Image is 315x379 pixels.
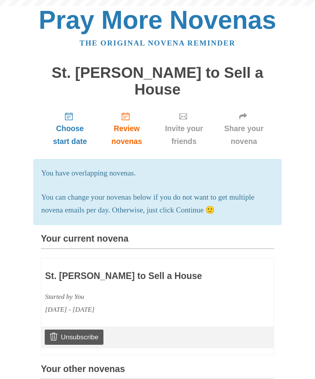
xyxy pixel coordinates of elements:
[45,290,225,303] div: Started by You
[49,122,91,148] span: Choose start date
[221,122,266,148] span: Share your novena
[45,271,225,281] h3: St. [PERSON_NAME] to Sell a House
[80,39,236,47] a: The original novena reminder
[41,234,274,249] h3: Your current novena
[39,5,276,34] a: Pray More Novenas
[213,105,274,152] a: Share your novena
[41,191,274,217] p: You can change your novenas below if you do not want to get multiple novena emails per day. Other...
[45,330,103,344] a: Unsubscribe
[41,167,274,180] p: You have overlapping novenas.
[41,105,99,152] a: Choose start date
[162,122,206,148] span: Invite your friends
[99,105,154,152] a: Review novenas
[107,122,147,148] span: Review novenas
[41,65,274,98] h1: St. [PERSON_NAME] to Sell a House
[154,105,213,152] a: Invite your friends
[45,303,225,316] div: [DATE] - [DATE]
